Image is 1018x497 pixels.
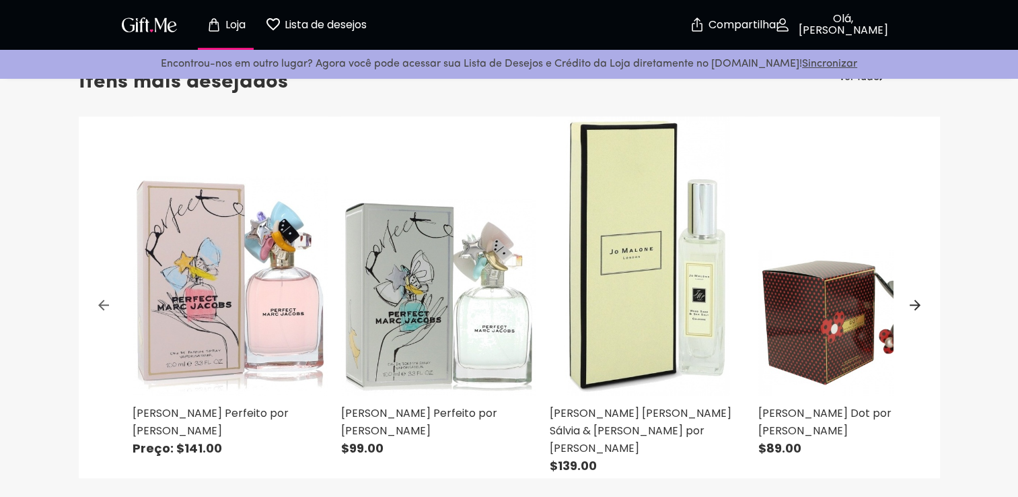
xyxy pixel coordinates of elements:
[341,117,536,396] img: Marc Jacobs Perfeito por Marc Jacobs
[839,72,879,83] font: Ver tudo
[279,3,353,46] button: Página da lista de desejos
[341,440,536,457] p: $99.00
[281,16,367,34] p: Lista de desejos
[550,117,745,396] img: Jo Malone Wood Sálvia & Sal Marinho por Jo Malone
[189,3,263,46] button: Página da loja
[758,117,953,396] img: Marc Jacobs Dot por Marc Jacobs
[758,405,953,440] p: [PERSON_NAME] Dot por [PERSON_NAME]
[689,17,705,33] img: seguro
[711,1,758,48] button: Compartilhar
[119,15,180,34] img: Logotipo do GiftMe
[802,59,857,69] a: Sincronizar
[79,64,288,100] h3: Itens mais desejados
[758,440,953,457] p: $89.00
[766,3,901,46] button: Olá, [PERSON_NAME]
[758,117,953,457] a: Marc Jacobs Dot por Marc Jacobs[PERSON_NAME] Dot por [PERSON_NAME]$89.00
[791,13,893,36] p: Olá, [PERSON_NAME]
[126,117,334,461] div: Marc Jacobs Perfeito por Marc Jacobs[PERSON_NAME] Perfeito por [PERSON_NAME]Preço: $141.00
[550,405,745,457] p: [PERSON_NAME] [PERSON_NAME] Sálvia & [PERSON_NAME] por [PERSON_NAME]
[341,405,536,440] p: [PERSON_NAME] Perfeito por [PERSON_NAME]
[550,117,745,475] a: Jo Malone Wood Sálvia & Sal Marinho por Jo Malone[PERSON_NAME] [PERSON_NAME] Sálvia & [PERSON_NAM...
[133,440,328,457] p: Preço: $141.00
[222,20,246,31] p: Loja
[705,20,780,31] p: Compartilhar
[133,117,328,457] a: Marc Jacobs Perfeito por Marc Jacobs[PERSON_NAME] Perfeito por [PERSON_NAME]Preço: $141.00
[341,117,536,457] a: Marc Jacobs Perfeito por Marc Jacobs[PERSON_NAME] Perfeito por [PERSON_NAME]$99.00
[118,17,181,33] button: Logotipo do GiftMe
[133,117,328,396] img: Marc Jacobs Perfeito por Marc Jacobs
[11,55,1007,73] p: Encontrou-nos em outro lugar? Agora você pode acessar sua Lista de Desejos e Crédito da Loja dire...
[334,117,543,461] div: Marc Jacobs Perfeito por Marc Jacobs[PERSON_NAME] Perfeito por [PERSON_NAME]$99.00
[752,117,960,461] div: Marc Jacobs Dot por Marc Jacobs[PERSON_NAME] Dot por [PERSON_NAME]$89.00
[133,405,328,440] p: [PERSON_NAME] Perfeito por [PERSON_NAME]
[543,117,752,478] div: Jo Malone Wood Sálvia & Sal Marinho por Jo Malone[PERSON_NAME] [PERSON_NAME] Sálvia & [PERSON_NAM...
